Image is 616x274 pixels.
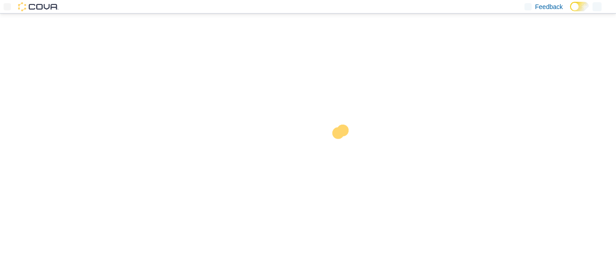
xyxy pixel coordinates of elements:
[570,2,589,11] input: Dark Mode
[535,2,563,11] span: Feedback
[308,118,376,186] img: cova-loader
[18,2,59,11] img: Cova
[570,11,570,12] span: Dark Mode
